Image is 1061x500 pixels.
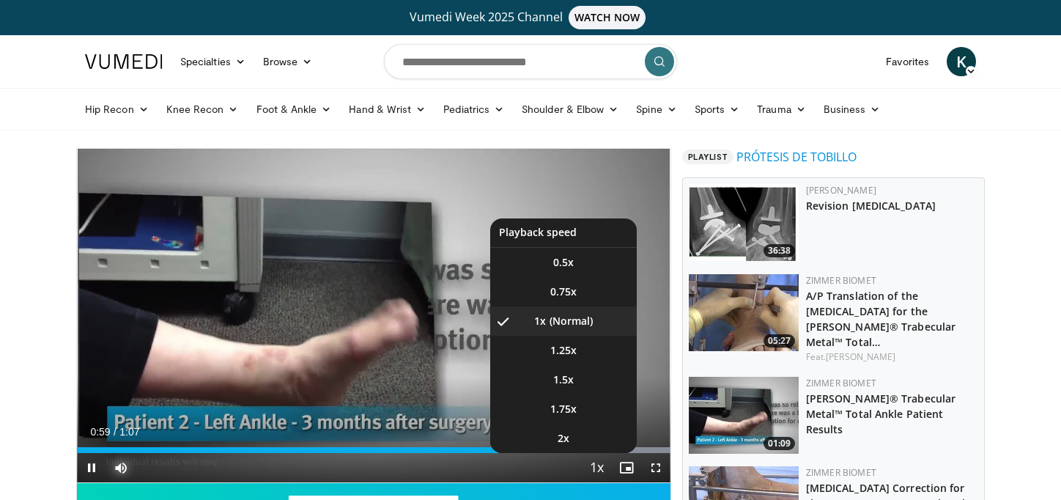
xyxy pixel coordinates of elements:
span: 2x [558,431,569,446]
img: 6099fe25-00f4-409b-9303-203ec5c6b62a.150x105_q85_crop-smart_upscale.jpg [689,377,799,454]
span: 05:27 [764,334,795,348]
a: A/P Translation of the [MEDICAL_DATA] for the [PERSON_NAME]® Trabecular Metal™ Total… [806,289,956,349]
img: 0546280c-9b27-4c72-8844-ed811bc06bb5.150x105_q85_crop-smart_upscale.jpg [689,274,799,351]
video-js: Video Player [77,149,670,483]
button: Fullscreen [641,453,670,482]
a: Revision [MEDICAL_DATA] [806,199,936,213]
a: [PERSON_NAME] [806,184,876,196]
a: Specialties [171,47,254,76]
a: Favorites [877,47,938,76]
img: fOa1RugIWg8nSZwX4xMDoxOjBrO-I4W8_2.150x105_q85_crop-smart_upscale.jpg [689,184,799,261]
a: Spine [627,95,685,124]
span: 0:59 [90,426,110,438]
a: K [947,47,976,76]
span: 0.75x [550,284,577,299]
a: Foot & Ankle [248,95,341,124]
a: Zimmer Biomet [806,377,876,389]
a: Vumedi Week 2025 ChannelWATCH NOW [87,6,974,29]
span: WATCH NOW [569,6,646,29]
span: 1x [534,314,546,328]
a: Knee Recon [158,95,248,124]
a: Hip Recon [76,95,158,124]
span: 1:07 [119,426,139,438]
span: Playlist [682,150,733,164]
div: Progress Bar [77,447,670,453]
a: Trauma [748,95,815,124]
a: Browse [254,47,322,76]
input: Search topics, interventions [384,44,677,79]
a: Pediatrics [435,95,513,124]
span: 0.5x [553,255,574,270]
span: / [114,426,117,438]
button: Enable picture-in-picture mode [612,453,641,482]
div: Feat. [806,350,978,364]
a: 36:38 [689,184,799,261]
img: VuMedi Logo [85,54,163,69]
a: Sports [686,95,749,124]
span: 1.25x [550,343,577,358]
a: PRÓTESIS DE TOBILLO [736,148,857,166]
a: [PERSON_NAME] [826,350,895,363]
a: 05:27 [689,274,799,351]
button: Mute [106,453,136,482]
a: Hand & Wrist [340,95,435,124]
span: 1.5x [553,372,574,387]
a: Zimmer Biomet [806,274,876,287]
a: Shoulder & Elbow [513,95,627,124]
a: Business [815,95,890,124]
button: Pause [77,453,106,482]
span: 01:09 [764,437,795,450]
a: Zimmer Biomet [806,466,876,479]
a: 01:09 [689,377,799,454]
span: 36:38 [764,244,795,257]
span: 1.75x [550,402,577,416]
button: Playback Rate [583,453,612,482]
a: [PERSON_NAME]® Trabecular Metal™ Total Ankle Patient Results [806,391,956,436]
